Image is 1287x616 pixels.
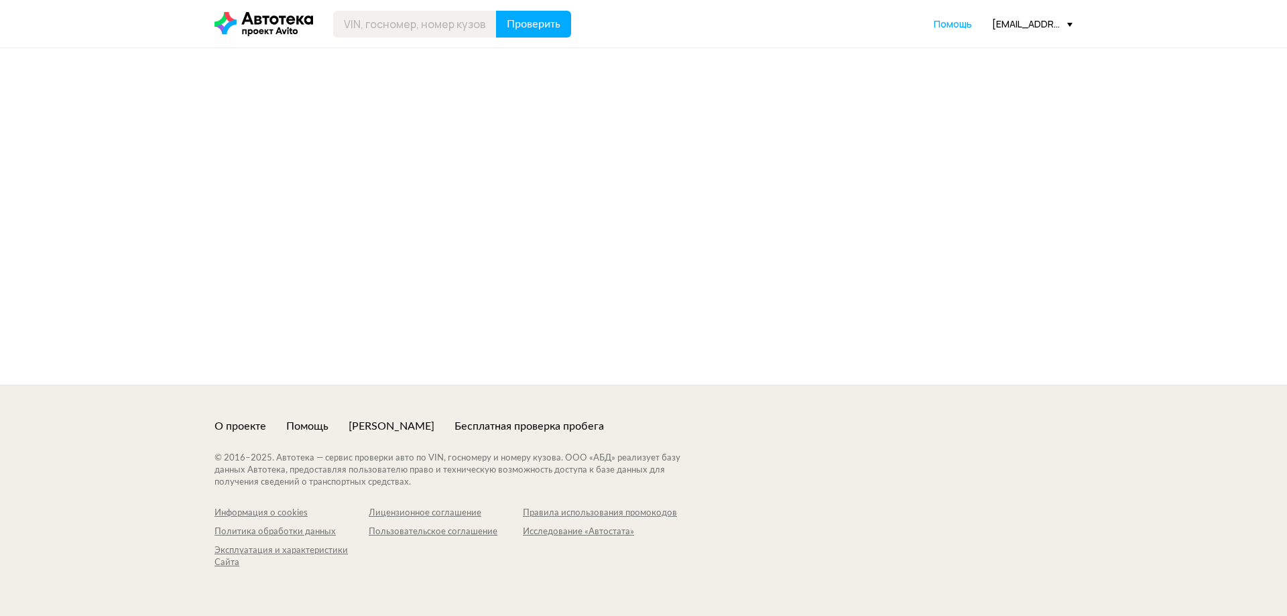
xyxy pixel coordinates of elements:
[507,19,560,29] span: Проверить
[369,507,523,519] a: Лицензионное соглашение
[214,452,707,489] div: © 2016– 2025 . Автотека — сервис проверки авто по VIN, госномеру и номеру кузова. ООО «АБД» реали...
[333,11,497,38] input: VIN, госномер, номер кузова
[214,507,369,519] a: Информация о cookies
[454,419,604,434] a: Бесплатная проверка пробега
[369,526,523,538] a: Пользовательское соглашение
[496,11,571,38] button: Проверить
[523,507,677,519] a: Правила использования промокодов
[934,17,972,30] span: Помощь
[286,419,328,434] a: Помощь
[214,419,266,434] a: О проекте
[992,17,1072,30] div: [EMAIL_ADDRESS][DOMAIN_NAME]
[934,17,972,31] a: Помощь
[523,526,677,538] a: Исследование «Автостата»
[349,419,434,434] a: [PERSON_NAME]
[214,526,369,538] a: Политика обработки данных
[214,545,369,569] a: Эксплуатация и характеристики Сайта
